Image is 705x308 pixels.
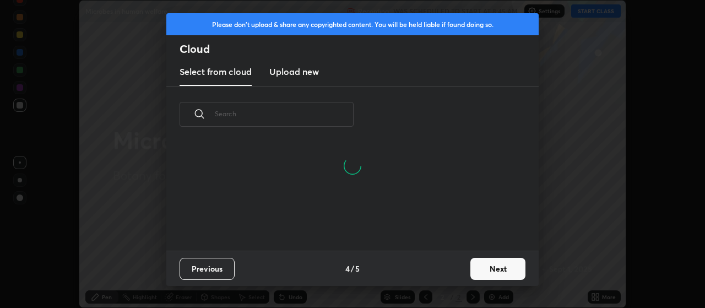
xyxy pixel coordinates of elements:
h4: 5 [355,263,360,274]
h3: Select from cloud [180,65,252,78]
h2: Cloud [180,42,539,56]
input: Search [215,90,354,137]
div: Please don't upload & share any copyrighted content. You will be held liable if found doing so. [166,13,539,35]
h4: 4 [345,263,350,274]
button: Previous [180,258,235,280]
h4: / [351,263,354,274]
button: Next [470,258,525,280]
h3: Upload new [269,65,319,78]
